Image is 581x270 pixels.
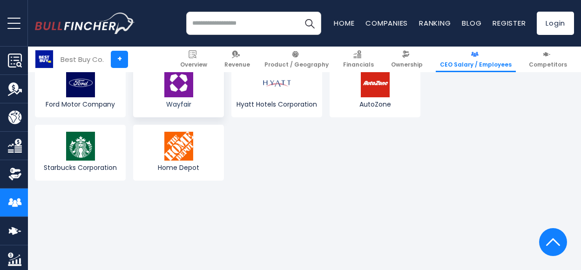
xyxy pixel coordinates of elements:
[135,100,222,108] span: Wayfair
[164,132,193,161] img: HD logo
[260,47,333,72] a: Product / Geography
[391,61,423,68] span: Ownership
[133,61,224,117] a: Wayfair
[263,68,291,97] img: H logo
[135,163,222,172] span: Home Depot
[66,132,95,161] img: SBUX logo
[66,68,95,97] img: F logo
[387,47,427,72] a: Ownership
[164,68,193,97] img: W logo
[61,54,104,65] div: Best Buy Co.
[37,163,123,172] span: Starbucks Corporation
[529,61,567,68] span: Competitors
[525,47,571,72] a: Competitors
[35,13,135,34] img: bullfincher logo
[339,47,378,72] a: Financials
[440,61,512,68] span: CEO Salary / Employees
[176,47,211,72] a: Overview
[332,100,418,108] span: AutoZone
[224,61,250,68] span: Revenue
[35,61,126,117] a: Ford Motor Company
[330,61,420,117] a: AutoZone
[537,12,574,35] a: Login
[220,47,254,72] a: Revenue
[264,61,329,68] span: Product / Geography
[180,61,207,68] span: Overview
[493,18,526,28] a: Register
[111,51,128,68] a: +
[8,167,22,181] img: Ownership
[419,18,451,28] a: Ranking
[35,125,126,181] a: Starbucks Corporation
[298,12,321,35] button: Search
[436,47,516,72] a: CEO Salary / Employees
[231,61,322,117] a: Hyatt Hotels Corporation
[37,100,123,108] span: Ford Motor Company
[343,61,374,68] span: Financials
[361,68,390,97] img: AZO logo
[462,18,481,28] a: Blog
[133,125,224,181] a: Home Depot
[365,18,408,28] a: Companies
[334,18,354,28] a: Home
[35,50,53,68] img: BBY logo
[35,13,135,34] a: Go to homepage
[234,100,320,108] span: Hyatt Hotels Corporation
